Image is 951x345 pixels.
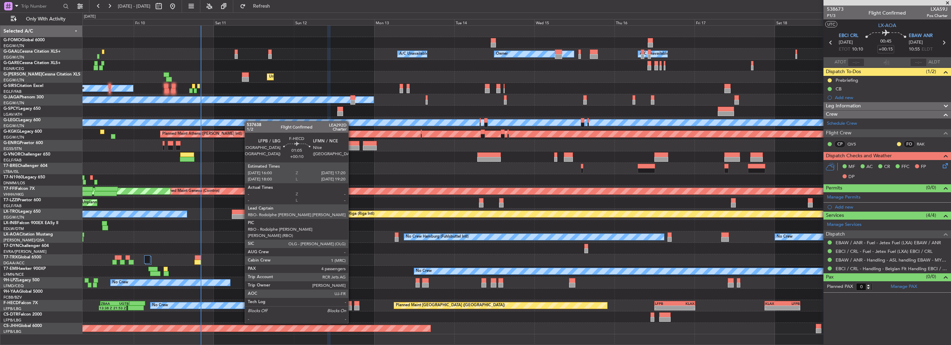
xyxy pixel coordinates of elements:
input: --:-- [848,58,864,67]
a: DGAA/ACC [3,260,25,266]
div: 21:53 Z [113,306,126,310]
a: G-GAALCessna Citation XLS+ [3,50,61,54]
span: (0/0) [926,273,936,280]
span: LX-AOA [878,22,896,29]
a: LX-AOACitation Mustang [3,232,53,237]
a: G-[PERSON_NAME]Cessna Citation XLS [3,72,80,77]
a: EBCI / CRL - Handling - Belgian Flt Handling EBCI / CRL [836,266,948,272]
a: T7-LZZIPraetor 600 [3,198,41,202]
div: [DATE] [84,14,96,20]
span: 10:55 [909,46,920,53]
span: Crew [826,110,838,118]
span: T7-N1960 [3,175,23,179]
span: ALDT [928,59,940,66]
a: LX-TROLegacy 650 [3,210,41,214]
a: LGAV/ATH [3,112,22,117]
span: T7-LZZI [3,198,18,202]
a: EGGW/LTN [3,123,24,129]
div: Sun 12 [294,19,374,25]
a: EGSS/STN [3,146,22,151]
div: Flight Confirmed [869,9,906,17]
a: T7-FFIFalcon 7X [3,187,35,191]
span: Only With Activity [18,17,73,21]
span: 9H-LPZ [3,278,17,282]
a: G-LEGCLegacy 600 [3,118,41,122]
a: EBAW / ANR - Fuel - Jetex Fuel (LXA) EBAW / ANR [836,240,941,246]
div: - [655,306,675,310]
a: G-KGKGLegacy 600 [3,130,42,134]
a: Manage Permits [827,194,861,201]
a: T7-DYNChallenger 604 [3,244,49,248]
div: LFPB [782,301,800,306]
span: LX-TRO [3,210,18,214]
div: No Crew [777,232,793,242]
div: - [782,306,800,310]
span: G-JAGA [3,95,19,99]
span: ATOT [835,59,846,66]
div: No Crew Hamburg (Fuhlsbuttel Intl) [406,232,469,242]
input: Trip Number [21,1,61,11]
button: UTC [825,21,837,27]
span: EBCI CRL [839,33,858,39]
div: UGTB [115,301,129,306]
span: G-[PERSON_NAME] [3,72,42,77]
div: Thu 16 [614,19,695,25]
div: Tue 14 [454,19,534,25]
div: Sat 18 [775,19,855,25]
span: Services [826,212,844,220]
div: No Crew [416,266,432,276]
span: DP [848,174,855,180]
button: Refresh [237,1,278,12]
div: A/C Unavailable [640,49,669,59]
div: Sat 11 [214,19,294,25]
span: G-SIRS [3,84,17,88]
a: G-SIRSCitation Excel [3,84,43,88]
button: Only With Activity [8,14,75,25]
span: G-ENRG [3,141,20,145]
div: - [675,306,695,310]
div: KLAX [765,301,783,306]
span: LX-AOA [3,232,19,237]
a: EBCI / CRL - Fuel - Jetex Fuel (LXA) EBCI / CRL [836,248,933,254]
span: FP [921,163,926,170]
span: Pax [826,273,834,281]
a: VHHH/HKG [3,192,24,197]
div: CB [836,86,841,92]
span: 9H-YAA [3,290,19,294]
span: G-KGKG [3,130,20,134]
a: G-GARECessna Citation XLS+ [3,61,61,65]
span: MF [848,163,855,170]
span: T7-DYN [3,244,19,248]
div: Prebriefing [836,77,858,83]
a: F-HECDFalcon 7X [3,301,38,305]
a: CS-JHHGlobal 6000 [3,324,42,328]
span: G-VNOR [3,152,20,157]
span: Leg Information [826,102,861,110]
a: Manage PAX [891,283,917,290]
span: ELDT [922,46,933,53]
a: [PERSON_NAME]/QSA [3,238,44,243]
span: AC [866,163,873,170]
div: CP [834,140,846,148]
span: Permits [826,184,842,192]
span: G-GAAL [3,50,19,54]
span: F-HECD [3,301,19,305]
a: LFPB/LBG [3,306,21,311]
span: (1/2) [926,68,936,75]
div: Fri 17 [695,19,775,25]
span: LXA59J [927,6,948,13]
a: LFPB/LBG [3,318,21,323]
div: No Crew [112,277,128,288]
a: EGGW/LTN [3,78,24,83]
a: EGGW/LTN [3,55,24,60]
div: Owner [496,49,508,59]
span: Refresh [247,4,276,9]
a: CS-DTRFalcon 2000 [3,312,42,317]
span: G-GARE [3,61,19,65]
a: Schedule Crew [827,120,857,127]
span: Dispatch [826,230,845,238]
a: EGLF/FAB [3,158,21,163]
a: FCBB/BZV [3,295,22,300]
span: Flight Crew [826,129,852,137]
div: Planned Maint Riga (Riga Intl) [322,209,374,219]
